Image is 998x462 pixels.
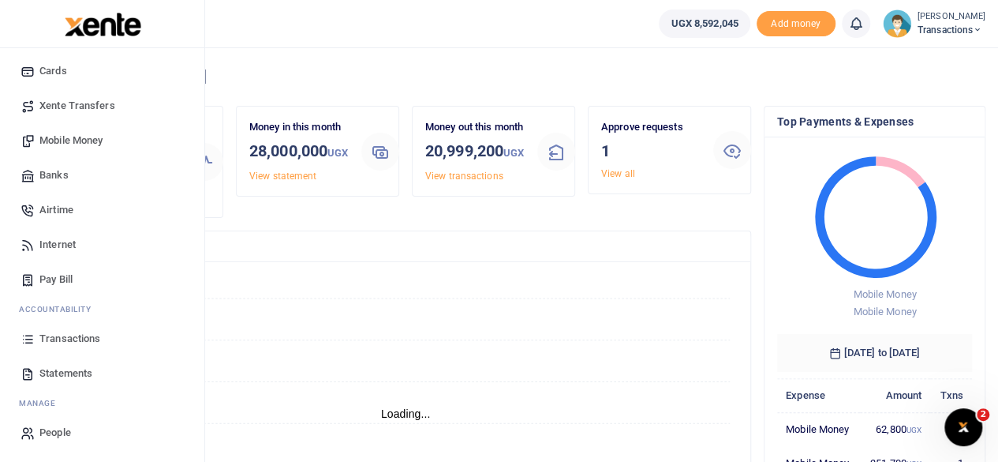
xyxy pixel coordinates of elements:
span: Xente Transfers [39,98,115,114]
a: Cards [13,54,192,88]
span: Cards [39,63,67,79]
h4: Top Payments & Expenses [777,113,972,130]
td: Mobile Money [777,412,860,446]
small: UGX [327,147,348,159]
span: Airtime [39,202,73,218]
small: UGX [503,147,524,159]
a: Statements [13,356,192,391]
span: 2 [977,408,989,421]
a: View transactions [425,171,503,182]
iframe: Intercom live chat [944,408,982,446]
li: M [13,391,192,415]
span: Internet [39,237,76,253]
span: Mobile Money [853,306,916,317]
small: UGX [906,426,921,434]
h3: 28,000,000 [249,139,349,165]
h4: Hello [PERSON_NAME] [60,68,985,85]
a: Add money [757,17,835,28]
a: logo-small logo-large logo-large [63,17,141,29]
span: Statements [39,366,92,381]
text: Loading... [381,408,431,420]
a: Pay Bill [13,262,192,297]
li: Toup your wallet [757,11,835,37]
p: Approve requests [601,119,701,136]
img: logo-large [65,13,141,36]
span: Transactions [918,23,985,37]
a: Mobile Money [13,123,192,158]
a: View statement [249,171,316,182]
span: Mobile Money [853,288,916,300]
th: Amount [860,378,930,412]
small: [PERSON_NAME] [918,10,985,24]
h4: Transactions Overview [73,238,738,255]
h3: 20,999,200 [425,139,525,165]
span: Pay Bill [39,272,73,287]
h6: [DATE] to [DATE] [777,334,972,372]
a: View all [601,168,635,179]
p: Money out this month [425,119,525,136]
span: Transactions [39,331,100,347]
td: 62,800 [860,412,930,446]
span: anage [27,397,56,409]
span: Mobile Money [39,133,103,148]
p: Money in this month [249,119,349,136]
th: Expense [777,378,860,412]
img: profile-user [883,9,911,38]
th: Txns [930,378,972,412]
a: Banks [13,158,192,193]
span: UGX 8,592,045 [671,16,738,32]
a: People [13,415,192,450]
span: Banks [39,167,69,183]
a: Airtime [13,193,192,227]
li: Wallet ballance [652,9,756,38]
a: UGX 8,592,045 [659,9,749,38]
a: Xente Transfers [13,88,192,123]
a: Transactions [13,321,192,356]
a: profile-user [PERSON_NAME] Transactions [883,9,985,38]
td: 2 [930,412,972,446]
li: Ac [13,297,192,321]
span: People [39,425,71,441]
a: Internet [13,227,192,262]
h3: 1 [601,139,701,163]
span: Add money [757,11,835,37]
span: countability [31,303,91,315]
